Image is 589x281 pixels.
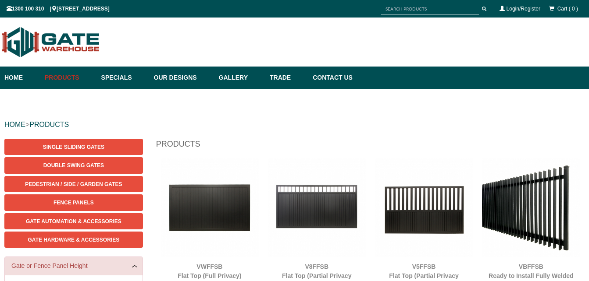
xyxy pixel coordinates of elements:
[150,67,214,89] a: Our Designs
[557,6,578,12] span: Cart ( 0 )
[156,139,585,154] h1: Products
[265,67,308,89] a: Trade
[11,261,136,270] a: Gate or Fence Panel Height
[29,121,69,128] a: PRODUCTS
[4,176,143,192] a: Pedestrian / Side / Garden Gates
[4,157,143,173] a: Double Swing Gates
[40,67,97,89] a: Products
[4,232,143,248] a: Gate Hardware & Accessories
[25,181,122,187] span: Pedestrian / Side / Garden Gates
[161,158,259,256] img: VWFFSB - Flat Top (Full Privacy) - Single Aluminium Driveway Gate - Single Sliding Gate - Matte B...
[54,200,94,206] span: Fence Panels
[7,6,110,12] span: 1300 100 310 | [STREET_ADDRESS]
[308,67,353,89] a: Contact Us
[4,194,143,211] a: Fence Panels
[4,139,143,155] a: Single Sliding Gates
[214,67,265,89] a: Gallery
[381,4,479,14] input: SEARCH PRODUCTS
[4,67,40,89] a: Home
[482,158,580,256] img: VBFFSB - Ready to Install Fully Welded 65x16mm Vertical Blade - Aluminium Sliding Driveway Gate -...
[43,162,104,169] span: Double Swing Gates
[28,237,120,243] span: Gate Hardware & Accessories
[43,144,104,150] span: Single Sliding Gates
[507,6,540,12] a: Login/Register
[4,121,25,128] a: HOME
[26,218,121,225] span: Gate Automation & Accessories
[97,67,150,89] a: Specials
[4,111,585,139] div: >
[4,213,143,229] a: Gate Automation & Accessories
[375,158,473,256] img: V5FFSB - Flat Top (Partial Privacy approx.50%) - Single Aluminium Driveway Gate - Single Sliding ...
[268,158,366,256] img: V8FFSB - Flat Top (Partial Privacy approx.85%) - Single Aluminium Driveway Gate - Single Sliding ...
